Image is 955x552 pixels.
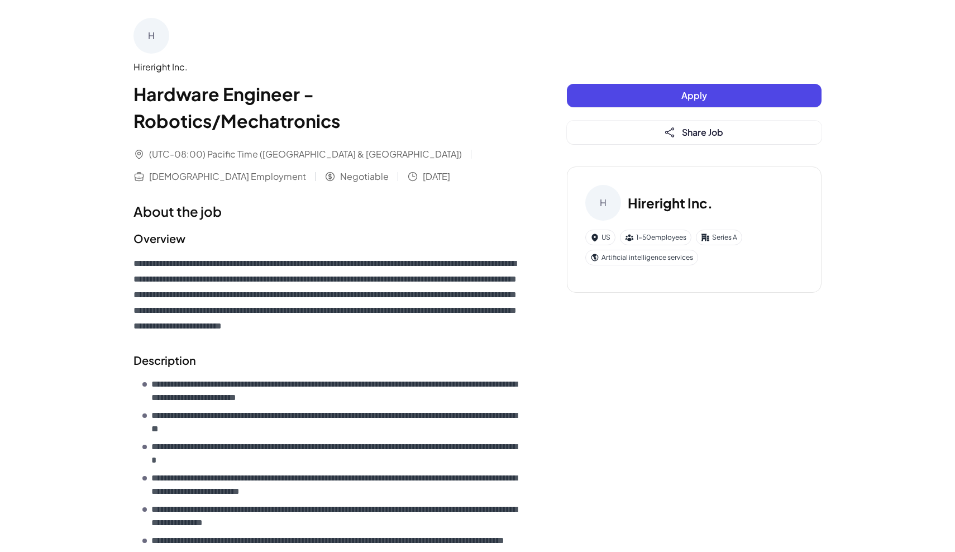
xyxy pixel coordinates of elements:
button: Share Job [567,121,822,144]
div: 1-50 employees [620,230,691,245]
span: Share Job [682,126,723,138]
div: Artificial intelligence services [585,250,698,265]
div: H [133,18,169,54]
h3: Hireright Inc. [628,193,713,213]
div: H [585,185,621,221]
span: [DATE] [423,170,450,183]
h1: About the job [133,201,522,221]
div: Hireright Inc. [133,60,522,74]
span: [DEMOGRAPHIC_DATA] Employment [149,170,306,183]
h2: Description [133,352,522,369]
div: Series A [696,230,742,245]
h2: Overview [133,230,522,247]
h1: Hardware Engineer - Robotics/Mechatronics [133,80,522,134]
span: Negotiable [340,170,389,183]
span: (UTC-08:00) Pacific Time ([GEOGRAPHIC_DATA] & [GEOGRAPHIC_DATA]) [149,147,462,161]
span: Apply [681,89,707,101]
button: Apply [567,84,822,107]
div: US [585,230,615,245]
